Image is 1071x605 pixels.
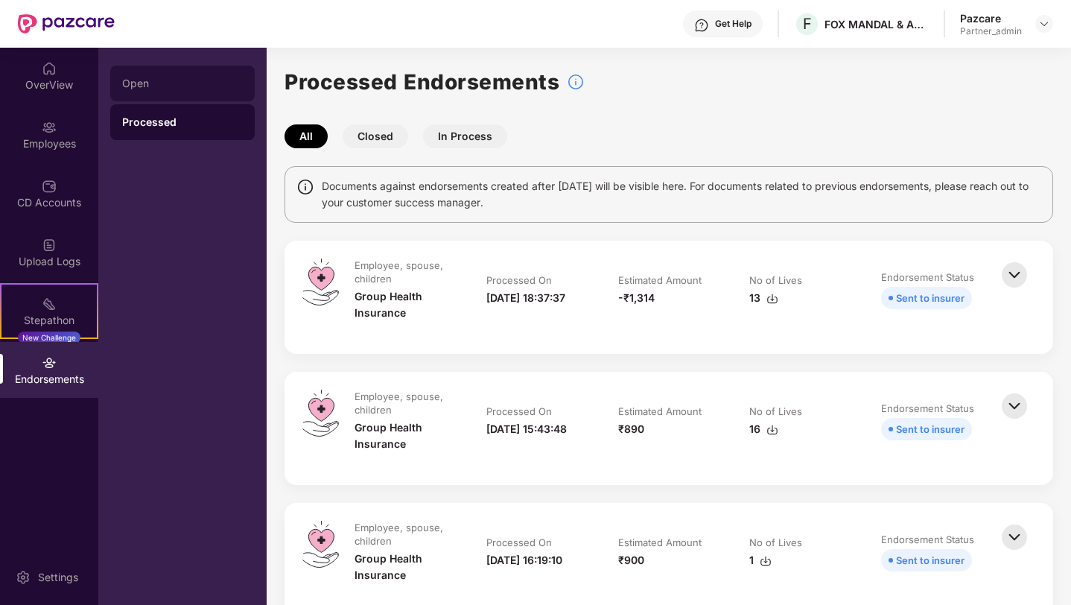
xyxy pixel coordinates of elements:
[618,552,644,568] div: ₹900
[42,238,57,253] img: svg+xml;base64,PHN2ZyBpZD0iVXBsb2FkX0xvZ3MiIGRhdGEtbmFtZT0iVXBsb2FkIExvZ3MiIHhtbG5zPSJodHRwOi8vd3...
[355,288,457,321] div: Group Health Insurance
[122,115,243,130] div: Processed
[322,178,1041,211] span: Documents against endorsements created after [DATE] will be visible here. For documents related t...
[122,77,243,89] div: Open
[766,293,778,305] img: svg+xml;base64,PHN2ZyBpZD0iRG93bmxvYWQtMzJ4MzIiIHhtbG5zPSJodHRwOi8vd3d3LnczLm9yZy8yMDAwL3N2ZyIgd2...
[486,421,567,437] div: [DATE] 15:43:48
[34,570,83,585] div: Settings
[296,178,314,196] img: svg+xml;base64,PHN2ZyBpZD0iSW5mbyIgeG1sbnM9Imh0dHA6Ly93d3cudzMub3JnLzIwMDAvc3ZnIiB3aWR0aD0iMTQiIG...
[42,355,57,370] img: svg+xml;base64,PHN2ZyBpZD0iRW5kb3JzZW1lbnRzIiB4bWxucz0iaHR0cDovL3d3dy53My5vcmcvMjAwMC9zdmciIHdpZH...
[896,552,964,568] div: Sent to insurer
[302,521,339,568] img: svg+xml;base64,PHN2ZyB4bWxucz0iaHR0cDovL3d3dy53My5vcmcvMjAwMC9zdmciIHdpZHRoPSI0OS4zMiIgaGVpZ2h0PS...
[881,533,974,546] div: Endorsement Status
[16,570,31,585] img: svg+xml;base64,PHN2ZyBpZD0iU2V0dGluZy0yMHgyMCIgeG1sbnM9Imh0dHA6Ly93d3cudzMub3JnLzIwMDAvc3ZnIiB3aW...
[423,124,507,148] button: In Process
[766,424,778,436] img: svg+xml;base64,PHN2ZyBpZD0iRG93bmxvYWQtMzJ4MzIiIHhtbG5zPSJodHRwOi8vd3d3LnczLm9yZy8yMDAwL3N2ZyIgd2...
[694,18,709,33] img: svg+xml;base64,PHN2ZyBpZD0iSGVscC0zMngzMiIgeG1sbnM9Imh0dHA6Ly93d3cudzMub3JnLzIwMDAvc3ZnIiB3aWR0aD...
[749,273,802,287] div: No of Lives
[567,73,585,91] img: svg+xml;base64,PHN2ZyBpZD0iSW5mb18tXzMyeDMyIiBkYXRhLW5hbWU9IkluZm8gLSAzMngzMiIgeG1sbnM9Imh0dHA6Ly...
[285,66,559,98] h1: Processed Endorsements
[960,25,1022,37] div: Partner_admin
[618,290,655,306] div: -₹1,314
[486,290,565,306] div: [DATE] 18:37:37
[486,552,562,568] div: [DATE] 16:19:10
[896,421,964,437] div: Sent to insurer
[749,536,802,549] div: No of Lives
[355,419,457,452] div: Group Health Insurance
[42,61,57,76] img: svg+xml;base64,PHN2ZyBpZD0iSG9tZSIgeG1sbnM9Imh0dHA6Ly93d3cudzMub3JnLzIwMDAvc3ZnIiB3aWR0aD0iMjAiIG...
[42,120,57,135] img: svg+xml;base64,PHN2ZyBpZD0iRW1wbG95ZWVzIiB4bWxucz0iaHR0cDovL3d3dy53My5vcmcvMjAwMC9zdmciIHdpZHRoPS...
[618,421,644,437] div: ₹890
[486,536,552,549] div: Processed On
[618,405,702,418] div: Estimated Amount
[343,124,408,148] button: Closed
[1,313,97,328] div: Stepathon
[285,124,328,148] button: All
[749,405,802,418] div: No of Lives
[42,297,57,311] img: svg+xml;base64,PHN2ZyB4bWxucz0iaHR0cDovL3d3dy53My5vcmcvMjAwMC9zdmciIHdpZHRoPSIyMSIgaGVpZ2h0PSIyMC...
[18,14,115,34] img: New Pazcare Logo
[486,405,552,418] div: Processed On
[618,273,702,287] div: Estimated Amount
[486,273,552,287] div: Processed On
[896,290,964,306] div: Sent to insurer
[715,18,751,30] div: Get Help
[302,390,339,437] img: svg+xml;base64,PHN2ZyB4bWxucz0iaHR0cDovL3d3dy53My5vcmcvMjAwMC9zdmciIHdpZHRoPSI0OS4zMiIgaGVpZ2h0PS...
[1038,18,1050,30] img: svg+xml;base64,PHN2ZyBpZD0iRHJvcGRvd24tMzJ4MzIiIHhtbG5zPSJodHRwOi8vd3d3LnczLm9yZy8yMDAwL3N2ZyIgd2...
[42,179,57,194] img: svg+xml;base64,PHN2ZyBpZD0iQ0RfQWNjb3VudHMiIGRhdGEtbmFtZT0iQ0QgQWNjb3VudHMiIHhtbG5zPSJodHRwOi8vd3...
[998,259,1031,291] img: svg+xml;base64,PHN2ZyBpZD0iQmFjay0zMngzMiIgeG1sbnM9Imh0dHA6Ly93d3cudzMub3JnLzIwMDAvc3ZnIiB3aWR0aD...
[355,259,454,285] div: Employee, spouse, children
[355,390,454,416] div: Employee, spouse, children
[803,15,812,33] span: F
[881,402,974,415] div: Endorsement Status
[618,536,702,549] div: Estimated Amount
[355,551,457,583] div: Group Health Insurance
[749,290,778,306] div: 13
[749,552,772,568] div: 1
[881,270,974,284] div: Endorsement Status
[960,11,1022,25] div: Pazcare
[760,555,772,567] img: svg+xml;base64,PHN2ZyBpZD0iRG93bmxvYWQtMzJ4MzIiIHhtbG5zPSJodHRwOi8vd3d3LnczLm9yZy8yMDAwL3N2ZyIgd2...
[998,390,1031,422] img: svg+xml;base64,PHN2ZyBpZD0iQmFjay0zMngzMiIgeG1sbnM9Imh0dHA6Ly93d3cudzMub3JnLzIwMDAvc3ZnIiB3aWR0aD...
[302,259,339,305] img: svg+xml;base64,PHN2ZyB4bWxucz0iaHR0cDovL3d3dy53My5vcmcvMjAwMC9zdmciIHdpZHRoPSI0OS4zMiIgaGVpZ2h0PS...
[749,421,778,437] div: 16
[355,521,454,548] div: Employee, spouse, children
[824,17,929,31] div: FOX MANDAL & ASSOCIATES LLP
[998,521,1031,554] img: svg+xml;base64,PHN2ZyBpZD0iQmFjay0zMngzMiIgeG1sbnM9Imh0dHA6Ly93d3cudzMub3JnLzIwMDAvc3ZnIiB3aWR0aD...
[18,332,80,343] div: New Challenge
